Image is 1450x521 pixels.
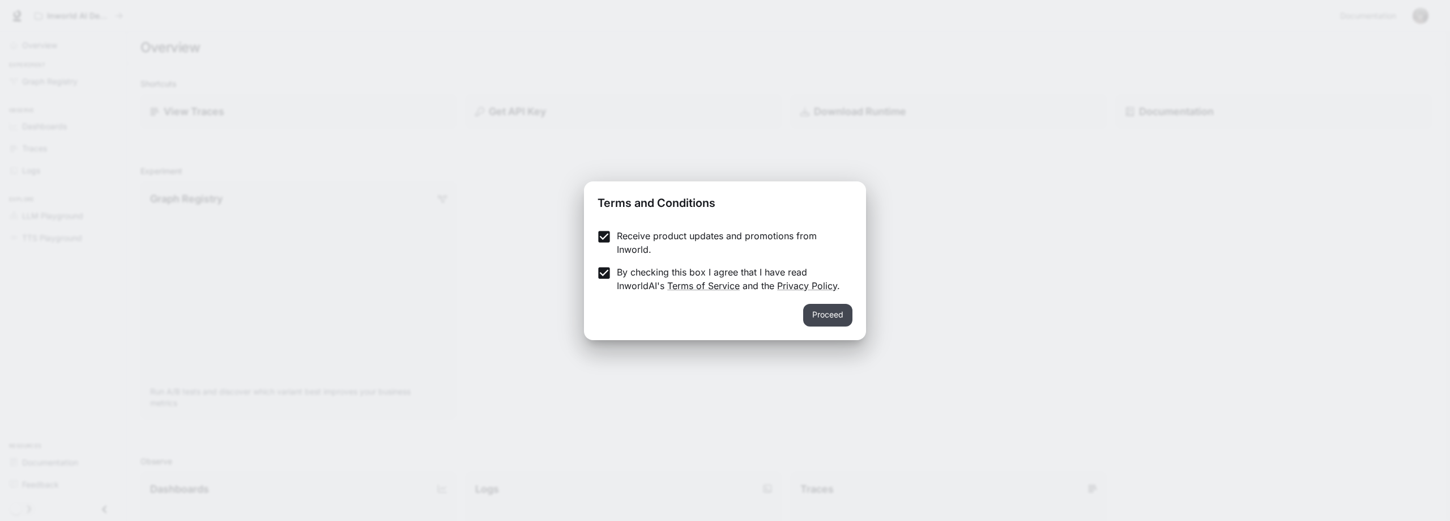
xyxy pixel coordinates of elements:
button: Proceed [803,304,852,327]
p: Receive product updates and promotions from Inworld. [617,229,843,256]
h2: Terms and Conditions [584,181,866,220]
a: Privacy Policy [777,280,837,291]
p: By checking this box I agree that I have read InworldAI's and the . [617,265,843,293]
a: Terms of Service [667,280,740,291]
